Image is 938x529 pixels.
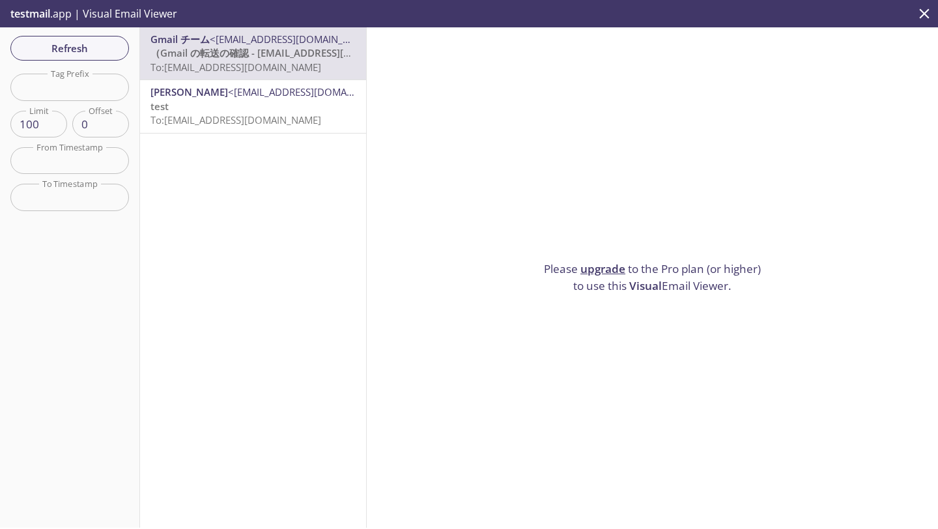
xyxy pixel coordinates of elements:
[150,100,169,113] span: test
[140,80,366,132] div: [PERSON_NAME]<[EMAIL_ADDRESS][DOMAIN_NAME]>testTo:[EMAIL_ADDRESS][DOMAIN_NAME]
[21,40,119,57] span: Refresh
[150,46,502,59] span: （Gmail の転送の確認 - [EMAIL_ADDRESS][DOMAIN_NAME] からメールを受信
[150,33,210,46] span: Gmail チーム
[150,61,321,74] span: To: [EMAIL_ADDRESS][DOMAIN_NAME]
[140,27,366,79] div: Gmail チーム<[EMAIL_ADDRESS][DOMAIN_NAME]>（Gmail の転送の確認 - [EMAIL_ADDRESS][DOMAIN_NAME] からメールを受信To:[E...
[150,113,321,126] span: To: [EMAIL_ADDRESS][DOMAIN_NAME]
[10,7,50,21] span: testmail
[10,36,129,61] button: Refresh
[228,85,397,98] span: <[EMAIL_ADDRESS][DOMAIN_NAME]>
[210,33,378,46] span: <[EMAIL_ADDRESS][DOMAIN_NAME]>
[140,27,366,134] nav: emails
[150,85,228,98] span: [PERSON_NAME]
[539,261,767,294] p: Please to the Pro plan (or higher) to use this Email Viewer.
[580,261,625,276] a: upgrade
[629,278,662,293] span: Visual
